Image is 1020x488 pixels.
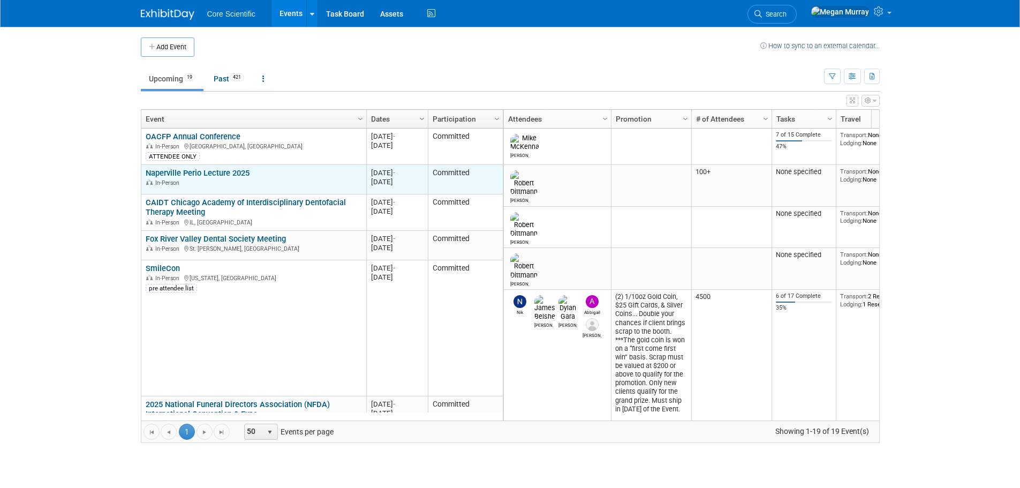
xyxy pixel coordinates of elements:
span: - [393,235,395,243]
span: Transport: [840,209,868,217]
div: IL, [GEOGRAPHIC_DATA] [146,217,361,227]
div: Nik Koelblinger [510,308,529,315]
img: James Belshe [534,295,555,321]
div: Robert Dittmann [510,196,529,203]
div: [DATE] [371,141,423,150]
div: [DATE] [371,168,423,177]
div: None None [840,209,917,225]
span: Transport: [840,168,868,175]
img: Dylan Gara [558,295,577,321]
div: 2 Reservations 1 Reservation [840,292,917,308]
td: 4500 [691,290,772,426]
a: Column Settings [760,110,772,126]
span: In-Person [155,245,183,252]
div: Mike McKenna [510,151,529,158]
span: 421 [230,73,244,81]
img: In-Person Event [146,245,153,251]
span: Lodging: [840,301,863,308]
a: Column Settings [824,110,836,126]
img: Abbigail Belshe [586,295,599,308]
td: Committed [428,129,503,165]
span: Go to the first page [147,428,156,437]
div: [DATE] [371,409,423,418]
span: Core Scientific [207,10,255,18]
span: 19 [184,73,195,81]
td: Committed [428,396,503,443]
span: Column Settings [493,115,501,123]
span: Go to the next page [200,428,209,437]
div: [DATE] [371,273,423,282]
a: Tasks [776,110,829,128]
img: In-Person Event [146,143,153,148]
div: Robert Dittmann [510,238,529,245]
td: Committed [428,260,503,396]
span: Column Settings [356,115,365,123]
a: Search [747,5,797,24]
span: Lodging: [840,139,863,147]
span: - [393,198,395,206]
span: - [393,264,395,272]
a: Go to the first page [143,424,160,440]
div: [DATE] [371,234,423,243]
a: Go to the previous page [161,424,177,440]
span: Column Settings [601,115,609,123]
img: In-Person Event [146,179,153,185]
div: Abbigail Belshe [583,308,601,315]
a: Participation [433,110,496,128]
span: Transport: [840,292,868,300]
span: Lodging: [840,259,863,266]
a: 2025 National Funeral Directors Association (NFDA) International Convention & Expo [146,400,330,419]
a: Column Settings [679,110,691,126]
img: In-Person Event [146,219,153,224]
span: Column Settings [826,115,834,123]
div: pre attendee list [146,284,197,292]
span: Transport: [840,131,868,139]
a: Promotion [616,110,684,128]
span: select [266,428,274,437]
div: St. [PERSON_NAME], [GEOGRAPHIC_DATA] [146,244,361,253]
div: James Belshe [534,321,553,328]
a: Go to the last page [214,424,230,440]
a: Column Settings [599,110,611,126]
img: Robert Dittmann [510,212,538,238]
div: Robert Dittmann [510,280,529,287]
img: Robert Dittmann [510,253,538,279]
div: None specified [776,251,832,259]
a: Column Settings [416,110,428,126]
a: Naperville Perio Lecture 2025 [146,168,250,178]
div: None specified [776,209,832,218]
a: Fox River Valley Dental Society Meeting [146,234,286,244]
div: None None [840,131,917,147]
a: Attendees [508,110,604,128]
div: None None [840,168,917,183]
div: [GEOGRAPHIC_DATA], [GEOGRAPHIC_DATA] [146,141,361,151]
td: (2) 1/10oz Gold Coin, $25 Gift Cards, & Silver Coins... Double your chances if client brings scra... [611,290,691,426]
span: Transport: [840,251,868,258]
span: Lodging: [840,217,863,224]
img: Robert Dittmann [510,170,538,196]
span: 50 [245,424,263,439]
td: Committed [428,194,503,231]
div: 7 of 15 Complete [776,131,832,139]
span: - [393,169,395,177]
span: In-Person [155,143,183,150]
span: Lodging: [840,176,863,183]
button: Add Event [141,37,194,57]
div: 47% [776,143,832,151]
a: # of Attendees [696,110,765,128]
img: Nik Koelblinger [513,295,526,308]
img: Megan Murray [811,6,870,18]
a: Event [146,110,359,128]
img: Mike McKenna [510,134,539,151]
div: 35% [776,304,832,312]
div: [DATE] [371,177,423,186]
span: Showing 1-19 of 19 Event(s) [765,424,879,439]
span: Events per page [230,424,344,440]
a: Dates [371,110,421,128]
a: Past421 [206,69,252,89]
a: OACFP Annual Conference [146,132,240,141]
div: [DATE] [371,400,423,409]
a: Travel [841,110,915,128]
div: [DATE] [371,264,423,273]
span: - [393,132,395,140]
